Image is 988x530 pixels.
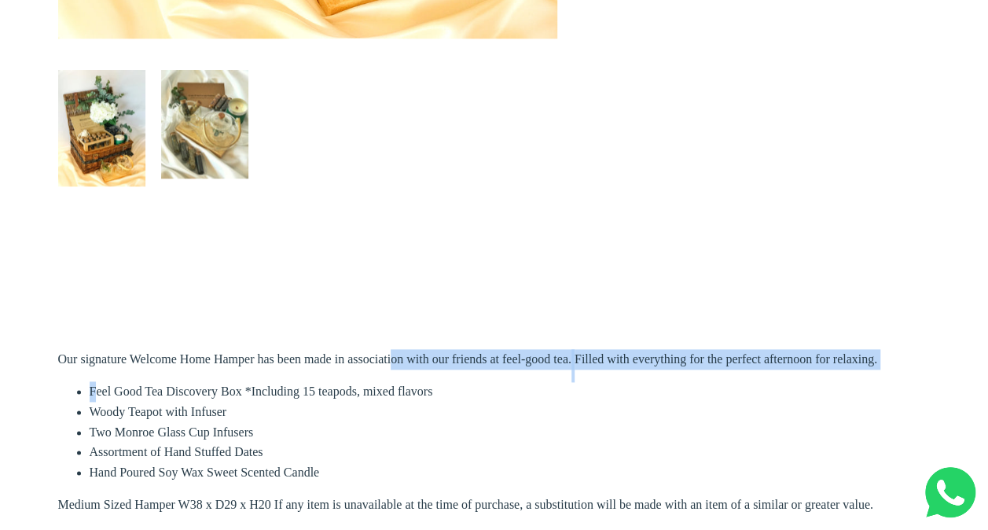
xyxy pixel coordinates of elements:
li: Hand Poured Soy Wax Sweet Scented Candle [90,462,931,483]
li: Assortment of Hand Stuffed Dates [90,442,931,462]
p: Filled with everything for the perfect afternoon for relaxing. [575,349,877,370]
span: Medium Sized Hamper W38 x D29 x H20 [58,495,271,515]
p: Our signature Welcome Home Hamper has been made in association with our friends at feel-good tea. [58,349,571,370]
p: If any item is unavailable at the time of purchase, a substitution will be made with an item of a... [274,495,873,515]
li: Feel Good Tea Discovery Box *Including 15 teapods, mixed flavors [90,381,931,402]
img: Load image into Gallery viewer, The Welcome Home Hamper [58,70,145,186]
li: Woody Teapot with Infuser [90,402,931,422]
li: Two Monroe Glass Cup Infusers [90,422,931,443]
img: Whatsapp [925,467,975,517]
img: Load image into Gallery viewer, The Welcome Home Hamper [161,70,248,179]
